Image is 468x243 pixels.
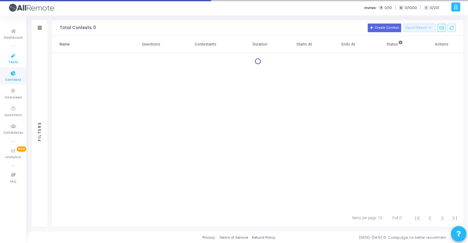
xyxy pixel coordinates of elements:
span: | [395,4,396,11]
span: FAQ [10,179,16,184]
th: Ends At [326,36,370,53]
span: Candidates [3,130,23,136]
span: T [379,6,383,10]
span: 0/10 [384,5,392,11]
button: Last page [448,212,461,224]
th: Questions [129,36,173,53]
span: Interviews [5,95,22,100]
span: Analytics [6,155,21,160]
img: logo [8,2,54,14]
div: 0 of 0 [392,215,401,221]
a: Terms of Service [219,235,248,240]
span: | [420,4,421,11]
span: C [399,6,403,10]
button: First page [411,212,424,224]
span: New [17,146,26,152]
span: Dashboard [4,35,23,41]
a: Refund Policy [252,235,275,240]
a: Privacy [202,235,215,240]
button: Create Contest [368,24,401,32]
th: Status [370,36,419,53]
span: 0/201 [430,5,439,11]
th: Actions [419,36,463,53]
span: Contests [5,77,21,83]
div: Filters [37,97,42,165]
div: 15 [378,215,382,221]
span: Tests [8,60,18,65]
th: Contestants [173,36,238,53]
div: Items per page: [352,215,377,221]
th: Name [52,36,129,53]
div: Total Contests: 0 [60,25,96,30]
span: Questions [4,113,22,118]
button: Export Report [403,24,436,32]
span: I [424,6,428,10]
label: Invites: [364,5,377,11]
button: Previous page [424,212,436,224]
th: Duration [238,36,282,53]
span: 0/1000 [405,5,417,11]
button: Next page [436,212,448,224]
div: [DATE]-[DATE] © Codejudge, for better recruitment. [275,235,460,240]
th: Starts At [282,36,326,53]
